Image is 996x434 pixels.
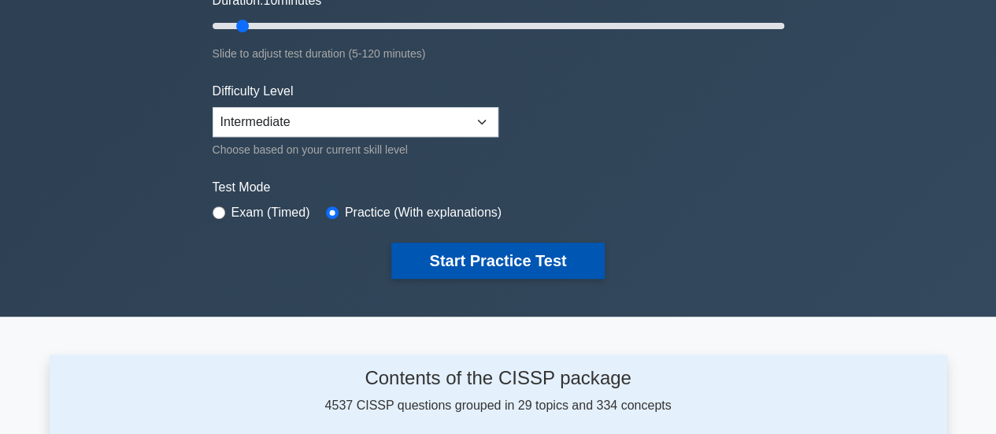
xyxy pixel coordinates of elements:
h4: Contents of the CISSP package [180,367,816,390]
div: Choose based on your current skill level [213,140,498,159]
label: Difficulty Level [213,82,294,101]
label: Practice (With explanations) [345,203,502,222]
div: Slide to adjust test duration (5-120 minutes) [213,44,784,63]
div: 4537 CISSP questions grouped in 29 topics and 334 concepts [180,367,816,415]
button: Start Practice Test [391,243,604,279]
label: Test Mode [213,178,784,197]
label: Exam (Timed) [231,203,310,222]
